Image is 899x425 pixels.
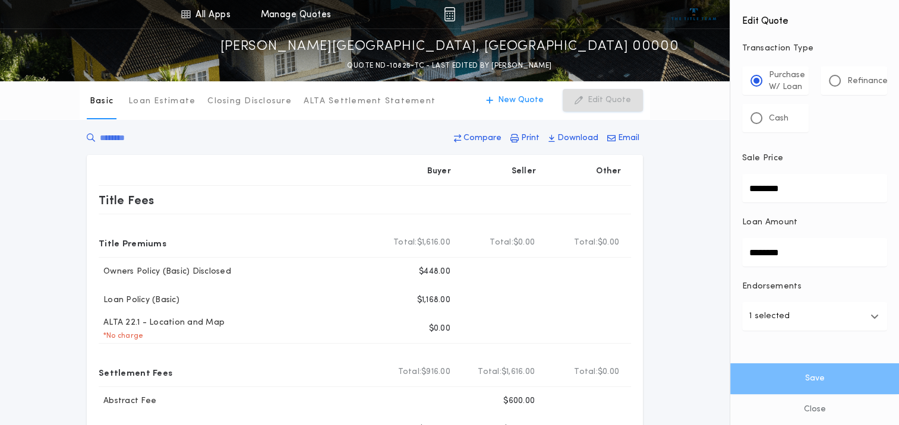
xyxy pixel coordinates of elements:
[749,309,790,323] p: 1 selected
[99,331,143,341] p: * No charge
[99,317,225,329] p: ALTA 22.1 - Location and Map
[393,237,417,249] b: Total:
[588,94,631,106] p: Edit Quote
[498,94,544,106] p: New Quote
[742,302,887,331] button: 1 selected
[427,166,451,177] p: Buyer
[503,395,535,407] p: $600.00
[604,128,643,149] button: Email
[563,89,643,112] button: Edit Quote
[450,128,505,149] button: Compare
[769,113,788,125] p: Cash
[421,366,450,378] span: $916.00
[769,69,805,93] p: Purchase W/ Loan
[128,96,195,107] p: Loan Estimate
[507,128,543,149] button: Print
[742,7,887,28] h4: Edit Quote
[598,237,619,249] span: $0.00
[730,363,899,394] button: Save
[478,366,501,378] b: Total:
[417,237,450,249] span: $1,616.00
[557,132,598,144] p: Download
[99,191,154,210] p: Title Fees
[545,128,602,149] button: Download
[220,37,679,56] p: [PERSON_NAME][GEOGRAPHIC_DATA], [GEOGRAPHIC_DATA] 00000
[574,366,598,378] b: Total:
[419,266,450,278] p: $448.00
[742,217,798,229] p: Loan Amount
[429,323,450,335] p: $0.00
[847,75,888,87] p: Refinance
[417,294,450,306] p: $1,168.00
[598,366,619,378] span: $0.00
[730,394,899,425] button: Close
[521,132,540,144] p: Print
[490,237,513,249] b: Total:
[618,132,639,144] p: Email
[742,281,887,293] p: Endorsements
[463,132,501,144] p: Compare
[742,43,887,55] p: Transaction Type
[742,174,887,202] input: Sale Price
[99,266,231,278] p: Owners Policy (Basic) Disclosed
[597,166,622,177] p: Other
[512,166,537,177] p: Seller
[501,366,535,378] span: $1,616.00
[574,237,598,249] b: Total:
[304,96,436,107] p: ALTA Settlement Statement
[474,89,556,112] button: New Quote
[513,237,535,249] span: $0.00
[207,96,292,107] p: Closing Disclosure
[742,238,887,267] input: Loan Amount
[99,363,172,382] p: Settlement Fees
[444,7,455,21] img: img
[398,366,422,378] b: Total:
[347,60,551,72] p: QUOTE ND-10825-TC - LAST EDITED BY [PERSON_NAME]
[671,8,716,20] img: vs-icon
[742,153,783,164] p: Sale Price
[90,96,113,107] p: Basic
[99,294,179,306] p: Loan Policy (Basic)
[99,233,166,252] p: Title Premiums
[99,395,156,407] p: Abstract Fee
